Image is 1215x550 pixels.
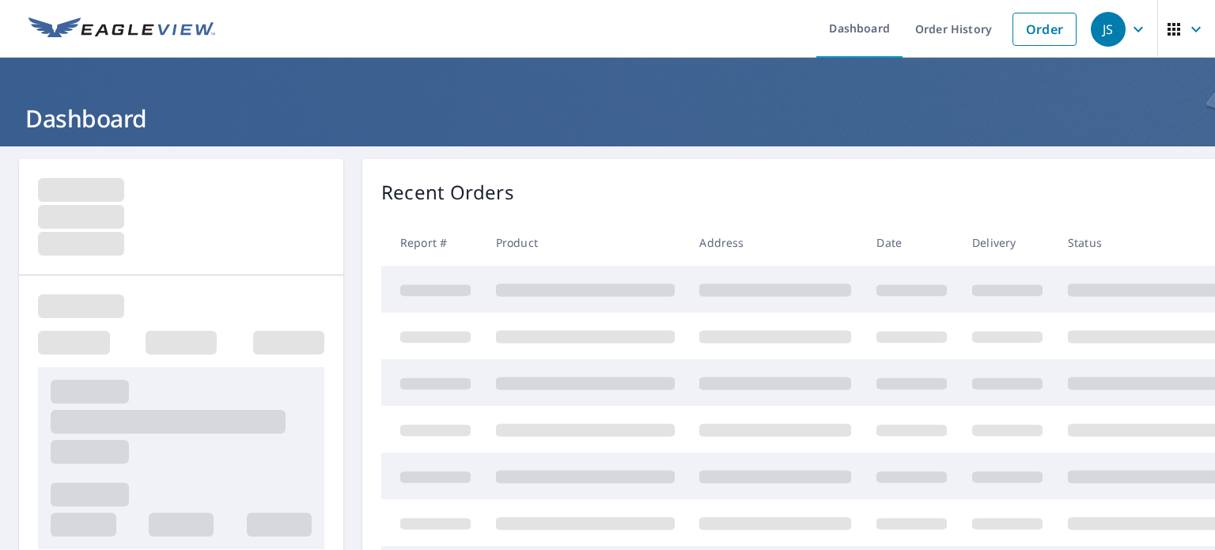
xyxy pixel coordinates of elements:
[381,178,514,207] p: Recent Orders
[381,219,483,266] th: Report #
[1091,12,1126,47] div: JS
[960,219,1055,266] th: Delivery
[1012,13,1077,46] a: Order
[28,17,215,41] img: EV Logo
[19,102,1196,135] h1: Dashboard
[864,219,960,266] th: Date
[687,219,864,266] th: Address
[483,219,687,266] th: Product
